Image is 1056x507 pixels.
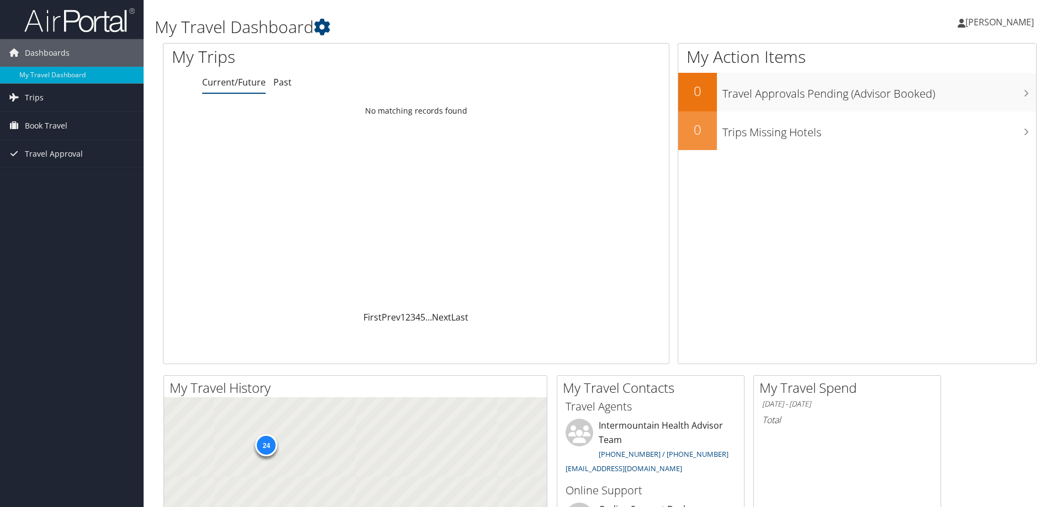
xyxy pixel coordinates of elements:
[759,378,941,397] h2: My Travel Spend
[155,15,748,39] h1: My Travel Dashboard
[24,7,135,33] img: airportal-logo.png
[25,84,44,111] span: Trips
[958,6,1045,39] a: [PERSON_NAME]
[410,311,415,323] a: 3
[965,16,1034,28] span: [PERSON_NAME]
[432,311,451,323] a: Next
[172,45,450,68] h1: My Trips
[273,76,292,88] a: Past
[678,111,1036,150] a: 0Trips Missing Hotels
[25,39,70,67] span: Dashboards
[722,81,1036,102] h3: Travel Approvals Pending (Advisor Booked)
[451,311,468,323] a: Last
[722,119,1036,140] h3: Trips Missing Hotels
[400,311,405,323] a: 1
[405,311,410,323] a: 2
[25,140,83,168] span: Travel Approval
[678,120,717,139] h2: 0
[202,76,266,88] a: Current/Future
[415,311,420,323] a: 4
[425,311,432,323] span: …
[382,311,400,323] a: Prev
[420,311,425,323] a: 5
[563,378,744,397] h2: My Travel Contacts
[599,449,728,459] a: [PHONE_NUMBER] / [PHONE_NUMBER]
[25,112,67,140] span: Book Travel
[566,483,736,498] h3: Online Support
[560,419,741,478] li: Intermountain Health Advisor Team
[678,73,1036,111] a: 0Travel Approvals Pending (Advisor Booked)
[363,311,382,323] a: First
[762,414,932,426] h6: Total
[566,463,682,473] a: [EMAIL_ADDRESS][DOMAIN_NAME]
[678,82,717,100] h2: 0
[566,399,736,414] h3: Travel Agents
[762,399,932,409] h6: [DATE] - [DATE]
[163,101,669,121] td: No matching records found
[678,45,1036,68] h1: My Action Items
[255,434,277,456] div: 24
[170,378,547,397] h2: My Travel History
